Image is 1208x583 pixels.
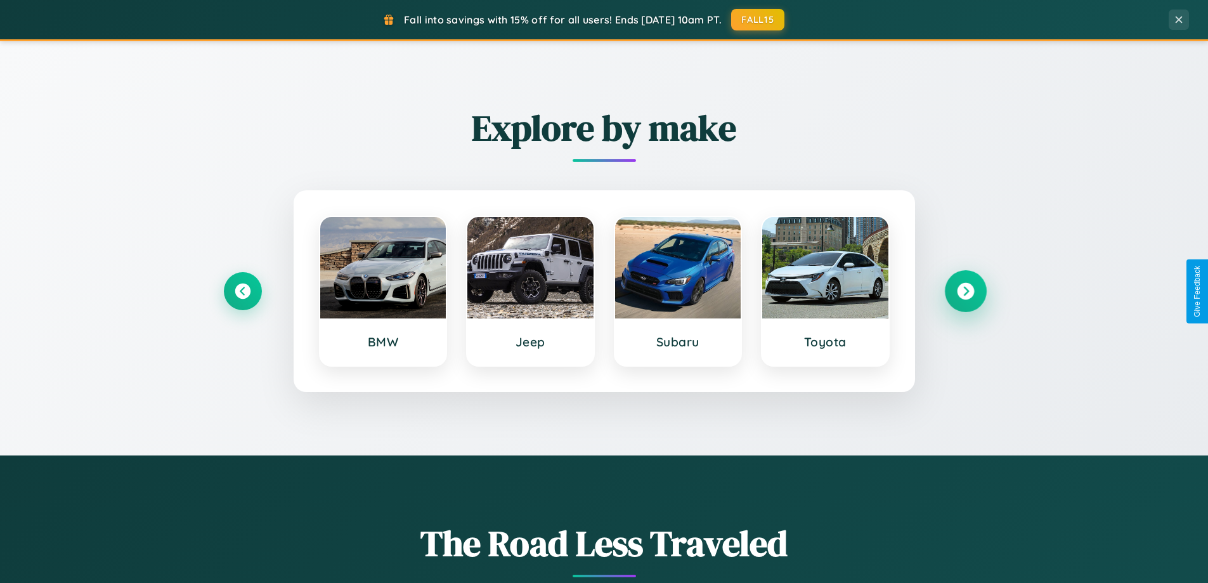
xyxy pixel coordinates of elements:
[480,334,581,350] h3: Jeep
[628,334,729,350] h3: Subaru
[731,9,784,30] button: FALL15
[404,13,722,26] span: Fall into savings with 15% off for all users! Ends [DATE] 10am PT.
[775,334,876,350] h3: Toyota
[224,103,985,152] h2: Explore by make
[333,334,434,350] h3: BMW
[224,519,985,568] h1: The Road Less Traveled
[1193,266,1202,317] div: Give Feedback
